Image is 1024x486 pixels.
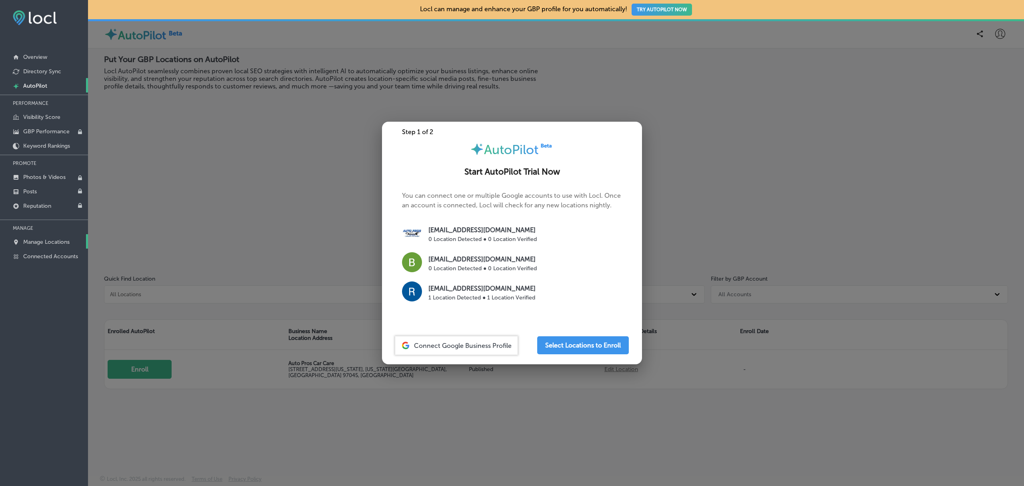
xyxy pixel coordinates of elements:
[428,293,536,302] p: 1 Location Detected ● 1 Location Verified
[484,142,538,157] span: AutoPilot
[23,203,51,209] p: Reputation
[23,239,70,245] p: Manage Locations
[402,191,622,311] p: You can connect one or multiple Google accounts to use with Locl. Once an account is connected, L...
[392,167,632,177] h2: Start AutoPilot Trial Now
[23,54,47,60] p: Overview
[414,342,512,349] span: Connect Google Business Profile
[23,68,61,75] p: Directory Sync
[538,142,554,149] img: Beta
[382,128,642,136] div: Step 1 of 2
[428,235,537,243] p: 0 Location Detected ● 0 Location Verified
[23,253,78,260] p: Connected Accounts
[428,284,536,293] p: [EMAIL_ADDRESS][DOMAIN_NAME]
[428,225,537,235] p: [EMAIL_ADDRESS][DOMAIN_NAME]
[23,188,37,195] p: Posts
[23,128,70,135] p: GBP Performance
[470,142,484,156] img: autopilot-icon
[537,336,629,354] button: Select Locations to Enroll
[13,10,57,25] img: fda3e92497d09a02dc62c9cd864e3231.png
[428,264,537,273] p: 0 Location Detected ● 0 Location Verified
[23,82,47,89] p: AutoPilot
[23,143,70,149] p: Keyword Rankings
[632,4,692,16] button: TRY AUTOPILOT NOW
[23,114,60,120] p: Visibility Score
[428,255,537,264] p: [EMAIL_ADDRESS][DOMAIN_NAME]
[23,174,66,181] p: Photos & Videos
